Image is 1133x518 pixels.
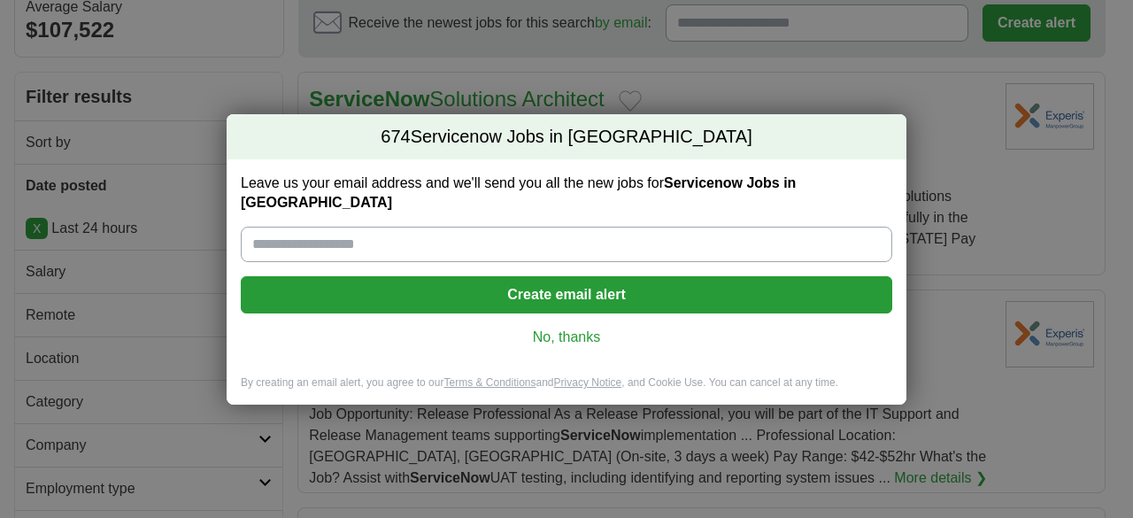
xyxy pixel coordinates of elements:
a: No, thanks [255,328,878,347]
a: Privacy Notice [554,376,622,389]
div: By creating an email alert, you agree to our and , and Cookie Use. You can cancel at any time. [227,375,906,405]
a: Terms & Conditions [443,376,536,389]
h2: Servicenow Jobs in [GEOGRAPHIC_DATA] [227,114,906,160]
button: Create email alert [241,276,892,313]
label: Leave us your email address and we'll send you all the new jobs for [241,174,892,213]
span: 674 [381,125,410,150]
